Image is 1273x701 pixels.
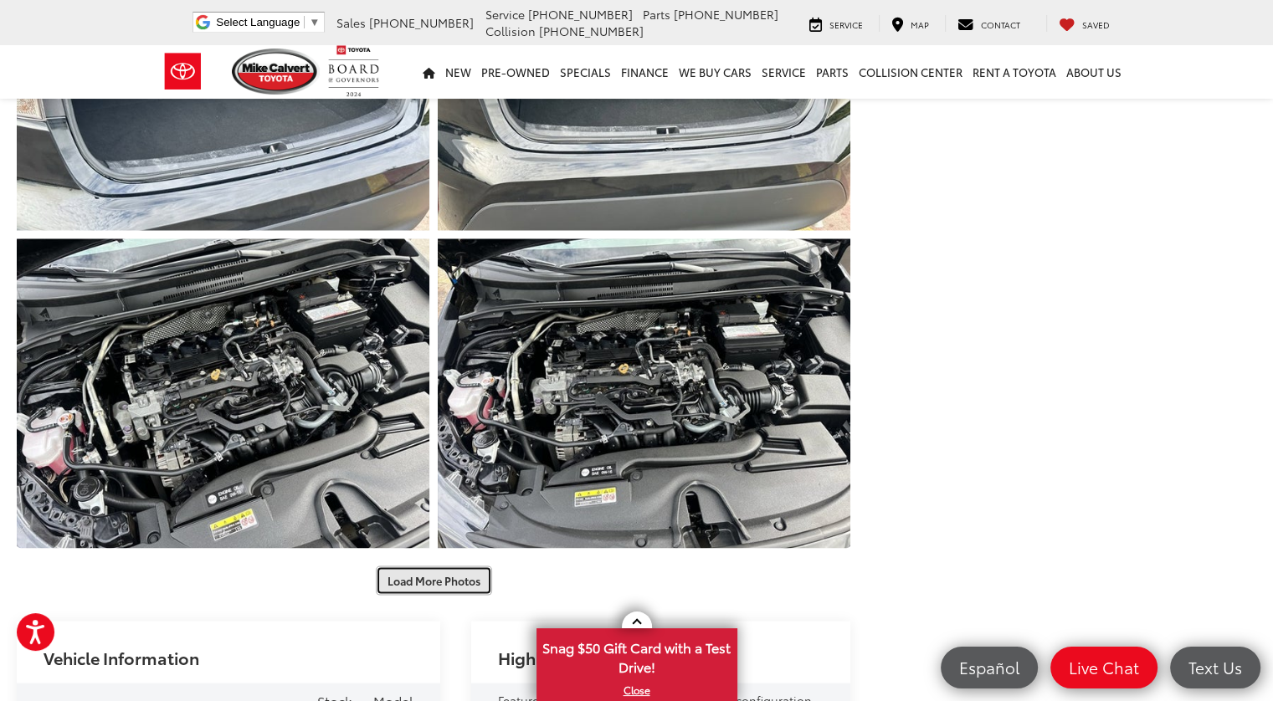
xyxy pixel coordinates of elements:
a: Español [941,647,1038,688]
span: ​ [304,16,305,28]
span: Español [951,657,1028,678]
img: 2023 Toyota Corolla LE [434,236,855,551]
a: Service [797,15,875,32]
span: Service [829,18,863,31]
span: Saved [1082,18,1110,31]
a: Collision Center [854,45,968,99]
span: Text Us [1180,657,1250,678]
img: Mike Calvert Toyota [232,49,321,95]
span: [PHONE_NUMBER] [539,23,644,39]
span: Map [911,18,929,31]
a: Home [418,45,440,99]
a: New [440,45,476,99]
a: Contact [945,15,1033,32]
h2: Vehicle Information [44,648,199,667]
span: Service [485,6,525,23]
a: Map [879,15,942,32]
button: Load More Photos [376,566,492,596]
span: Collision [485,23,536,39]
a: Finance [616,45,674,99]
a: WE BUY CARS [674,45,757,99]
a: About Us [1061,45,1127,99]
a: My Saved Vehicles [1046,15,1122,32]
span: [PHONE_NUMBER] [674,6,778,23]
a: Rent a Toyota [968,45,1061,99]
a: Select Language​ [216,16,320,28]
a: Expand Photo 22 [17,239,429,549]
span: Live Chat [1060,657,1147,678]
span: Select Language [216,16,300,28]
a: Live Chat [1050,647,1158,688]
a: Service [757,45,811,99]
a: Parts [811,45,854,99]
img: 2023 Toyota Corolla LE [13,236,434,551]
a: Expand Photo 23 [438,239,850,549]
a: Text Us [1170,647,1260,688]
h2: Highlighted Features [498,648,665,667]
a: Pre-Owned [476,45,555,99]
span: Snag $50 Gift Card with a Test Drive! [538,630,736,681]
span: [PHONE_NUMBER] [369,14,474,31]
span: ▼ [309,16,320,28]
span: Sales [336,14,366,31]
a: Specials [555,45,616,99]
span: Contact [981,18,1020,31]
img: Toyota [151,44,214,99]
span: [PHONE_NUMBER] [528,6,633,23]
span: Parts [643,6,670,23]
